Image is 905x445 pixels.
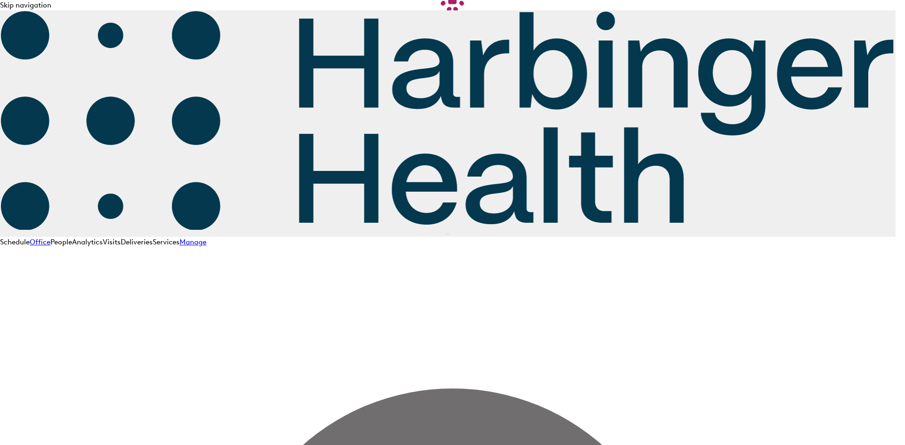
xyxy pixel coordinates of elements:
a: Analytics [72,238,103,246]
a: Deliveries [121,238,153,246]
a: Visits [103,238,121,246]
a: Manage [180,238,206,246]
a: People [50,238,72,246]
a: Services [153,238,180,246]
a: Office [30,238,50,246]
